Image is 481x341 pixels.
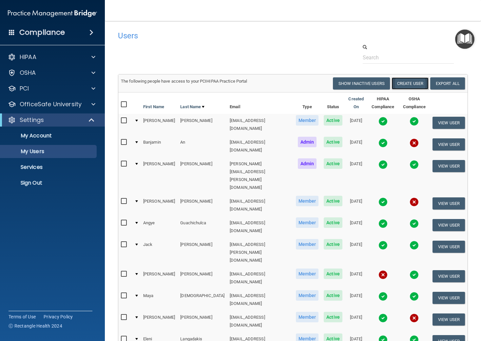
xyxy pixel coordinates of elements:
[345,157,367,194] td: [DATE]
[20,85,29,92] p: PCI
[348,95,365,111] a: Created On
[392,77,429,90] button: Create User
[324,312,342,322] span: Active
[227,311,293,332] td: [EMAIL_ADDRESS][DOMAIN_NAME]
[20,53,36,61] p: HIPAA
[378,197,388,207] img: tick.e7d51cea.svg
[433,270,465,282] button: View User
[20,69,36,77] p: OSHA
[20,100,82,108] p: OfficeSafe University
[324,137,342,147] span: Active
[324,269,342,279] span: Active
[296,239,319,250] span: Member
[298,137,317,147] span: Admin
[345,194,367,216] td: [DATE]
[141,267,178,289] td: [PERSON_NAME]
[227,114,293,135] td: [EMAIL_ADDRESS][DOMAIN_NAME]
[378,241,388,250] img: tick.e7d51cea.svg
[178,216,227,238] td: Guachichulca
[345,135,367,157] td: [DATE]
[433,292,465,304] button: View User
[324,239,342,250] span: Active
[141,114,178,135] td: [PERSON_NAME]
[345,238,367,267] td: [DATE]
[8,53,95,61] a: HIPAA
[8,7,97,20] img: PMB logo
[433,160,465,172] button: View User
[121,79,247,84] span: The following people have access to your PCIHIPAA Practice Portal
[141,238,178,267] td: Jack
[324,115,342,126] span: Active
[296,115,319,126] span: Member
[8,116,95,124] a: Settings
[296,312,319,322] span: Member
[141,289,178,311] td: Maya
[410,241,419,250] img: tick.e7d51cea.svg
[296,269,319,279] span: Member
[298,158,317,169] span: Admin
[44,313,73,320] a: Privacy Policy
[227,194,293,216] td: [EMAIL_ADDRESS][DOMAIN_NAME]
[118,31,318,40] h4: Users
[410,292,419,301] img: tick.e7d51cea.svg
[178,194,227,216] td: [PERSON_NAME]
[141,157,178,194] td: [PERSON_NAME]
[4,148,94,155] p: My Users
[410,160,419,169] img: tick.e7d51cea.svg
[410,117,419,126] img: tick.e7d51cea.svg
[141,311,178,332] td: [PERSON_NAME]
[378,219,388,228] img: tick.e7d51cea.svg
[333,77,390,90] button: Show Inactive Users
[141,135,178,157] td: Banjamin
[399,92,430,114] th: OSHA Compliance
[433,241,465,253] button: View User
[324,158,342,169] span: Active
[324,290,342,301] span: Active
[430,77,465,90] a: Export All
[178,267,227,289] td: [PERSON_NAME]
[378,160,388,169] img: tick.e7d51cea.svg
[433,197,465,210] button: View User
[227,216,293,238] td: [EMAIL_ADDRESS][DOMAIN_NAME]
[8,85,95,92] a: PCI
[296,196,319,206] span: Member
[293,92,321,114] th: Type
[345,311,367,332] td: [DATE]
[345,114,367,135] td: [DATE]
[345,289,367,311] td: [DATE]
[410,219,419,228] img: tick.e7d51cea.svg
[4,180,94,186] p: Sign Out
[345,267,367,289] td: [DATE]
[296,217,319,228] span: Member
[20,116,44,124] p: Settings
[178,289,227,311] td: [DEMOGRAPHIC_DATA]
[433,313,465,326] button: View User
[141,194,178,216] td: [PERSON_NAME]
[178,238,227,267] td: [PERSON_NAME]
[378,313,388,323] img: tick.e7d51cea.svg
[141,216,178,238] td: Angye
[9,313,36,320] a: Terms of Use
[433,117,465,129] button: View User
[324,196,342,206] span: Active
[8,100,95,108] a: OfficeSafe University
[227,135,293,157] td: [EMAIL_ADDRESS][DOMAIN_NAME]
[378,270,388,279] img: cross.ca9f0e7f.svg
[378,138,388,148] img: tick.e7d51cea.svg
[178,157,227,194] td: [PERSON_NAME]
[324,217,342,228] span: Active
[4,164,94,170] p: Services
[8,69,95,77] a: OSHA
[143,103,164,111] a: First Name
[433,219,465,231] button: View User
[410,270,419,279] img: tick.e7d51cea.svg
[227,238,293,267] td: [EMAIL_ADDRESS][PERSON_NAME][DOMAIN_NAME]
[180,103,204,111] a: Last Name
[178,114,227,135] td: [PERSON_NAME]
[363,51,454,64] input: Search
[410,138,419,148] img: cross.ca9f0e7f.svg
[296,290,319,301] span: Member
[227,92,293,114] th: Email
[410,313,419,323] img: cross.ca9f0e7f.svg
[19,28,65,37] h4: Compliance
